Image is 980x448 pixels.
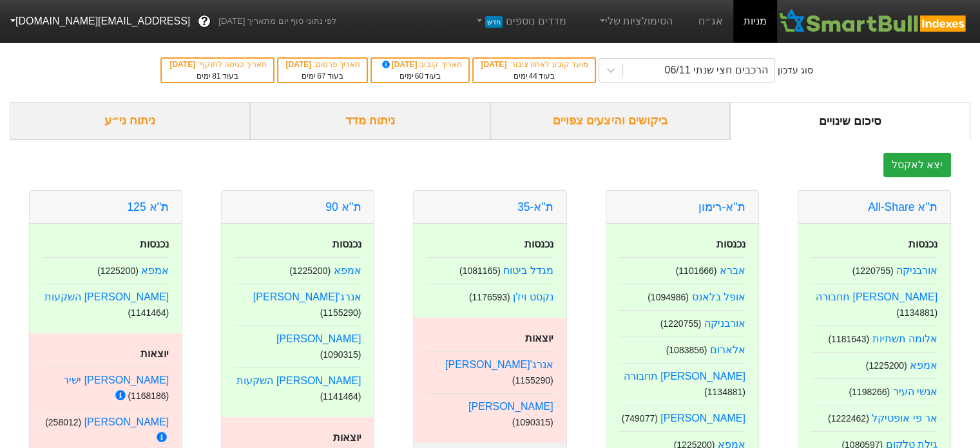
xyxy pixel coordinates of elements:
button: יצא לאקסל [883,153,951,177]
strong: נכנסות [524,239,553,249]
a: ת''א 90 [325,200,361,213]
a: נקסט ויז'ן [513,291,553,302]
small: ( 1222462 ) [828,413,869,424]
small: ( 1225200 ) [866,360,907,371]
a: הסימולציות שלי [592,8,678,34]
strong: נכנסות [140,239,169,249]
small: ( 749077 ) [622,413,658,424]
a: [PERSON_NAME] [84,416,169,427]
small: ( 1094986 ) [648,292,689,302]
small: ( 1155290 ) [512,375,553,385]
small: ( 258012 ) [45,417,81,427]
a: אמפא [910,360,937,371]
small: ( 1225200 ) [289,266,331,276]
small: ( 1134881 ) [704,387,745,397]
a: אורבניקה [704,318,745,329]
div: סוג עדכון [778,64,813,77]
div: בעוד ימים [285,70,361,82]
small: ( 1081165 ) [459,266,501,276]
a: ת''א 125 [127,200,169,213]
strong: יוצאות [525,333,553,344]
div: בעוד ימים [480,70,588,82]
a: אברא [720,265,745,276]
a: אר פי אופטיקל [872,413,937,424]
a: [PERSON_NAME] תחבורה [624,371,745,382]
span: [DATE] [380,60,419,69]
strong: נכנסות [716,239,745,249]
small: ( 1220755 ) [660,318,702,329]
small: ( 1220755 ) [852,266,894,276]
a: [PERSON_NAME] השקעות [236,375,361,386]
small: ( 1083856 ) [666,345,707,355]
strong: יוצאות [332,432,361,443]
div: בעוד ימים [168,70,266,82]
div: ניתוח מדד [250,102,490,140]
span: לפי נתוני סוף יום מתאריך [DATE] [218,15,336,28]
a: [PERSON_NAME] השקעות [44,291,169,302]
a: אמפא [141,265,169,276]
a: אלארום [710,344,745,355]
a: [PERSON_NAME] ישיר [63,375,169,385]
div: ביקושים והיצעים צפויים [490,102,731,140]
div: בעוד ימים [378,70,461,82]
a: מדדים נוספיםחדש [469,8,572,34]
a: [PERSON_NAME] [276,333,361,344]
a: ת''א All-Share [868,200,937,213]
span: 44 [529,72,537,81]
small: ( 1181643 ) [828,334,869,344]
strong: נכנסות [332,239,361,249]
strong: נכנסות [908,239,937,249]
div: סיכום שינויים [730,102,970,140]
a: אופל בלאנס [691,291,745,302]
strong: יוצאות [140,348,169,359]
a: אלומה תשתיות [872,333,937,344]
a: [PERSON_NAME] [660,413,745,424]
span: [DATE] [286,60,314,69]
a: ת''א-רימון [698,200,745,213]
small: ( 1168186 ) [128,391,169,401]
a: מגדל ביטוח [503,265,553,276]
span: [DATE] [169,60,197,69]
a: אנשי העיר [893,386,937,397]
small: ( 1101666 ) [676,266,717,276]
span: ? [201,13,208,30]
small: ( 1225200 ) [97,266,139,276]
span: 81 [212,72,220,81]
small: ( 1090315 ) [320,349,361,360]
small: ( 1198266 ) [849,387,890,397]
div: הרכבים חצי שנתי 06/11 [664,63,767,78]
span: 60 [415,72,423,81]
small: ( 1134881 ) [896,307,937,318]
small: ( 1141464 ) [320,391,361,402]
span: חדש [485,16,503,28]
a: [PERSON_NAME] [468,401,553,412]
small: ( 1155290 ) [320,307,361,318]
div: תאריך קובע : [378,59,461,70]
a: ת"א-35 [517,200,553,213]
div: תאריך פרסום : [285,59,361,70]
span: [DATE] [481,60,509,69]
div: ניתוח ני״ע [10,102,250,140]
a: אנרג'[PERSON_NAME] [445,359,553,370]
a: אמפא [333,265,361,276]
a: אורבניקה [896,265,937,276]
small: ( 1090315 ) [512,417,553,427]
a: אנרג'[PERSON_NAME] [253,291,361,302]
div: מועד קובע לאחוז ציבור : [480,59,588,70]
div: תאריך כניסה לתוקף : [168,59,266,70]
small: ( 1141464 ) [128,307,169,318]
a: [PERSON_NAME] תחבורה [816,291,937,302]
span: 67 [317,72,325,81]
small: ( 1176593 ) [469,292,510,302]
